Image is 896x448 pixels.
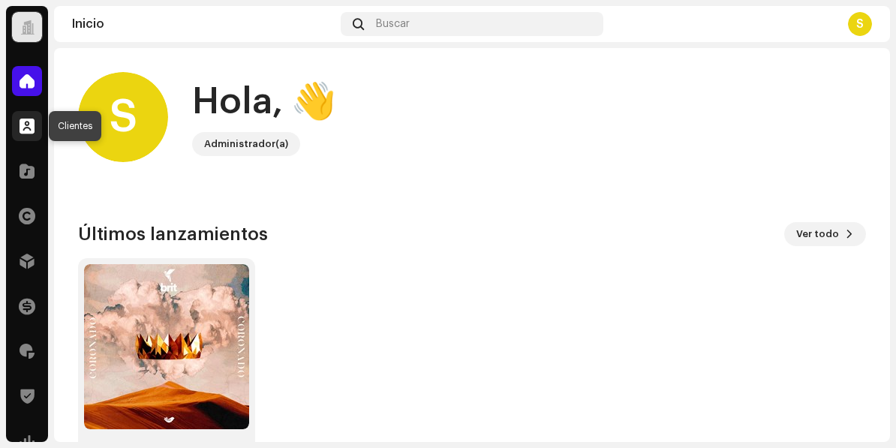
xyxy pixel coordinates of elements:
[78,222,268,246] h3: Últimos lanzamientos
[848,12,872,36] div: S
[784,222,866,246] button: Ver todo
[204,135,288,153] div: Administrador(a)
[192,78,336,126] div: Hola, 👋
[84,264,249,429] img: f298ad3f-8de6-4edc-b739-d63ac379721a
[796,219,839,249] span: Ver todo
[376,18,410,30] span: Buscar
[72,18,335,30] div: Inicio
[78,72,168,162] div: S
